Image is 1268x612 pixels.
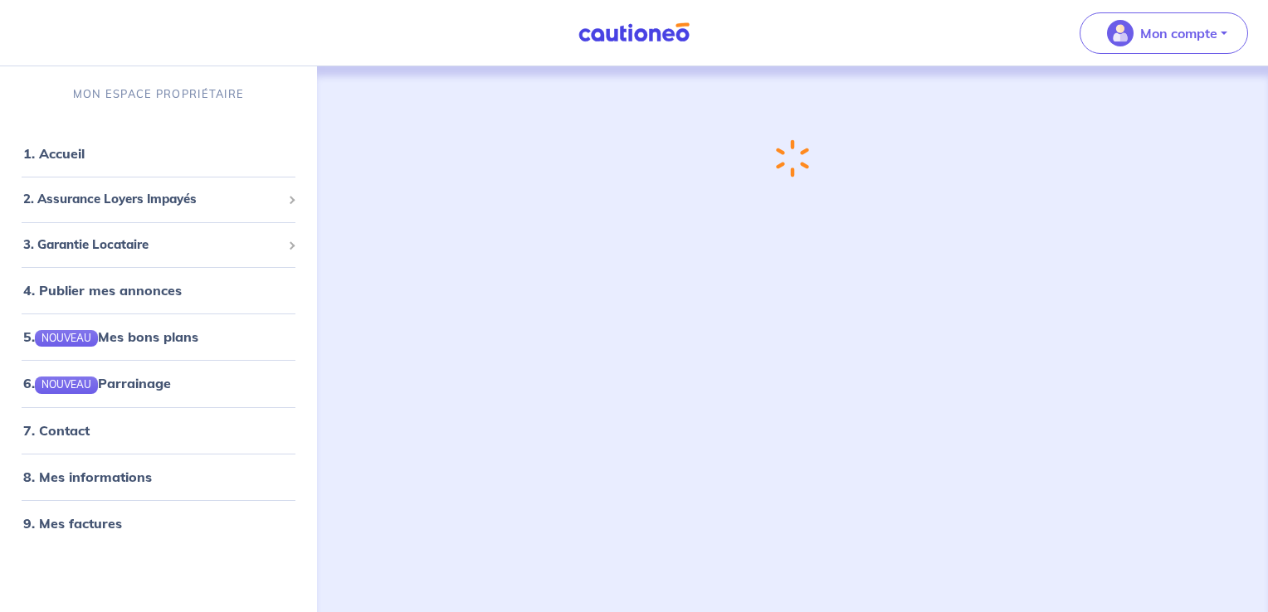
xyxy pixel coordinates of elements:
a: 5.NOUVEAUMes bons plans [23,328,198,345]
div: 2. Assurance Loyers Impayés [7,183,310,216]
div: 6.NOUVEAUParrainage [7,367,310,400]
div: 8. Mes informations [7,460,310,493]
div: 3. Garantie Locataire [7,229,310,261]
div: 4. Publier mes annonces [7,274,310,307]
a: 6.NOUVEAUParrainage [23,375,171,391]
a: 9. Mes factures [23,515,122,532]
img: illu_account_valid_menu.svg [1107,20,1134,46]
div: 1. Accueil [7,137,310,170]
a: 7. Contact [23,422,90,439]
img: loading-spinner [773,138,811,180]
button: illu_account_valid_menu.svgMon compte [1080,12,1248,54]
p: Mon compte [1140,23,1217,43]
span: 3. Garantie Locataire [23,236,281,255]
a: 8. Mes informations [23,469,152,485]
p: MON ESPACE PROPRIÉTAIRE [73,86,244,102]
div: 9. Mes factures [7,507,310,540]
a: 4. Publier mes annonces [23,282,182,299]
img: Cautioneo [572,22,696,43]
div: 7. Contact [7,414,310,447]
div: 5.NOUVEAUMes bons plans [7,320,310,353]
span: 2. Assurance Loyers Impayés [23,190,281,209]
a: 1. Accueil [23,145,85,162]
